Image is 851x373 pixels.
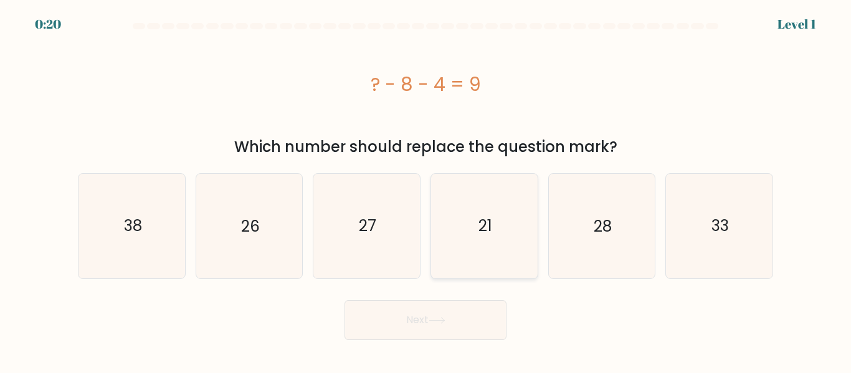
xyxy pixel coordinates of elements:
[711,215,729,237] text: 33
[123,215,141,237] text: 38
[35,15,61,34] div: 0:20
[777,15,816,34] div: Level 1
[85,136,766,158] div: Which number should replace the question mark?
[594,215,612,237] text: 28
[241,215,260,237] text: 26
[345,300,506,340] button: Next
[478,215,492,237] text: 21
[78,70,773,98] div: ? - 8 - 4 = 9
[359,215,376,237] text: 27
